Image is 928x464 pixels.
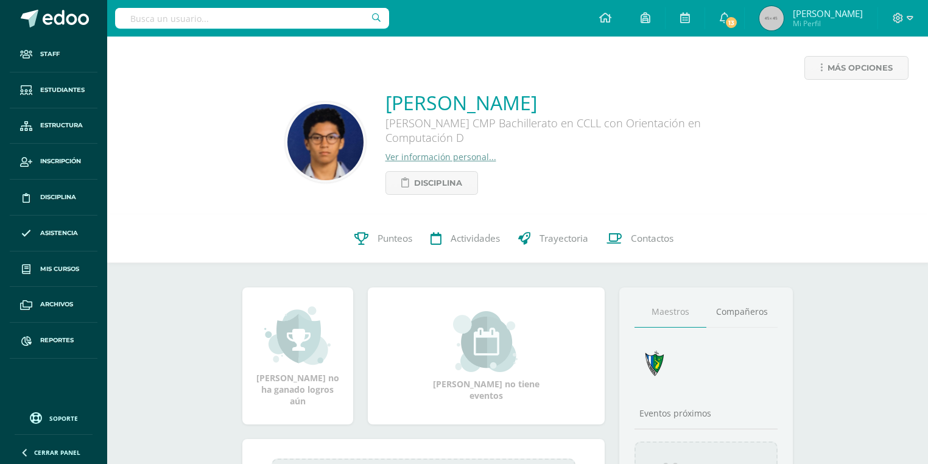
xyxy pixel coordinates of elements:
[804,56,909,80] a: Más opciones
[287,104,364,180] img: c179cb585356dab12e65aaa7bacb4e85.png
[10,251,97,287] a: Mis cursos
[34,448,80,457] span: Cerrar panel
[385,116,751,151] div: [PERSON_NAME] CMP Bachillerato en CCLL con Orientación en Computación D
[40,264,79,274] span: Mis cursos
[10,287,97,323] a: Archivos
[706,297,778,328] a: Compañeros
[40,121,83,130] span: Estructura
[10,216,97,251] a: Asistencia
[40,228,78,238] span: Asistencia
[49,414,78,423] span: Soporte
[385,151,496,163] a: Ver información personal...
[597,214,683,263] a: Contactos
[40,300,73,309] span: Archivos
[10,72,97,108] a: Estudiantes
[509,214,597,263] a: Trayectoria
[451,232,500,245] span: Actividades
[378,232,412,245] span: Punteos
[634,407,778,419] div: Eventos próximos
[264,305,331,366] img: achievement_small.png
[15,409,93,426] a: Soporte
[638,347,672,381] img: 7cab5f6743d087d6deff47ee2e57ce0d.png
[385,90,751,116] a: [PERSON_NAME]
[540,232,588,245] span: Trayectoria
[40,85,85,95] span: Estudiantes
[421,214,509,263] a: Actividades
[631,232,673,245] span: Contactos
[759,6,784,30] img: 45x45
[10,144,97,180] a: Inscripción
[725,16,738,29] span: 13
[10,180,97,216] a: Disciplina
[255,305,341,407] div: [PERSON_NAME] no ha ganado logros aún
[40,156,81,166] span: Inscripción
[40,336,74,345] span: Reportes
[793,7,863,19] span: [PERSON_NAME]
[453,311,519,372] img: event_small.png
[414,172,462,194] span: Disciplina
[793,18,863,29] span: Mi Perfil
[115,8,389,29] input: Busca un usuario...
[425,311,547,401] div: [PERSON_NAME] no tiene eventos
[40,49,60,59] span: Staff
[828,57,893,79] span: Más opciones
[634,297,706,328] a: Maestros
[40,192,76,202] span: Disciplina
[345,214,421,263] a: Punteos
[10,37,97,72] a: Staff
[10,323,97,359] a: Reportes
[10,108,97,144] a: Estructura
[385,171,478,195] a: Disciplina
